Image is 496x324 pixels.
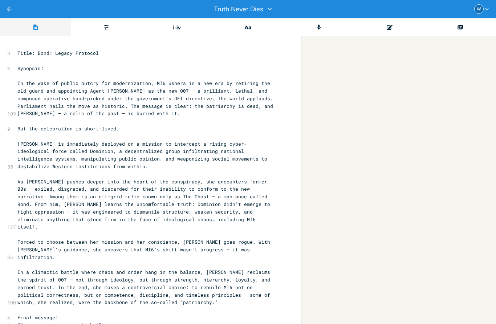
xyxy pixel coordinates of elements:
[214,6,263,12] span: Truth Never Dies
[17,314,58,321] span: Final message:
[17,178,273,230] span: As [PERSON_NAME] pushes deeper into the heart of the conspiracy, she encounters former 00s — exil...
[17,269,273,305] span: In a climactic battle where chaos and order hang in the balance, [PERSON_NAME] reclaims the spiri...
[17,141,270,170] span: [PERSON_NAME] is immediately deployed on a mission to intercept a rising cyber-ideological force ...
[17,80,276,117] span: In the wake of public outcry for modernization, MI6 ushers in a new era by retiring the old guard...
[17,239,273,260] span: Forced to choose between her mission and her conscience, [PERSON_NAME] goes rogue. With [PERSON_N...
[474,4,490,14] button: W
[17,50,99,56] span: Title: Bond: Legacy Protocol
[17,65,44,72] span: Synopsis:
[474,4,484,14] div: William Federico
[17,125,119,132] span: But the celebration is short-lived.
